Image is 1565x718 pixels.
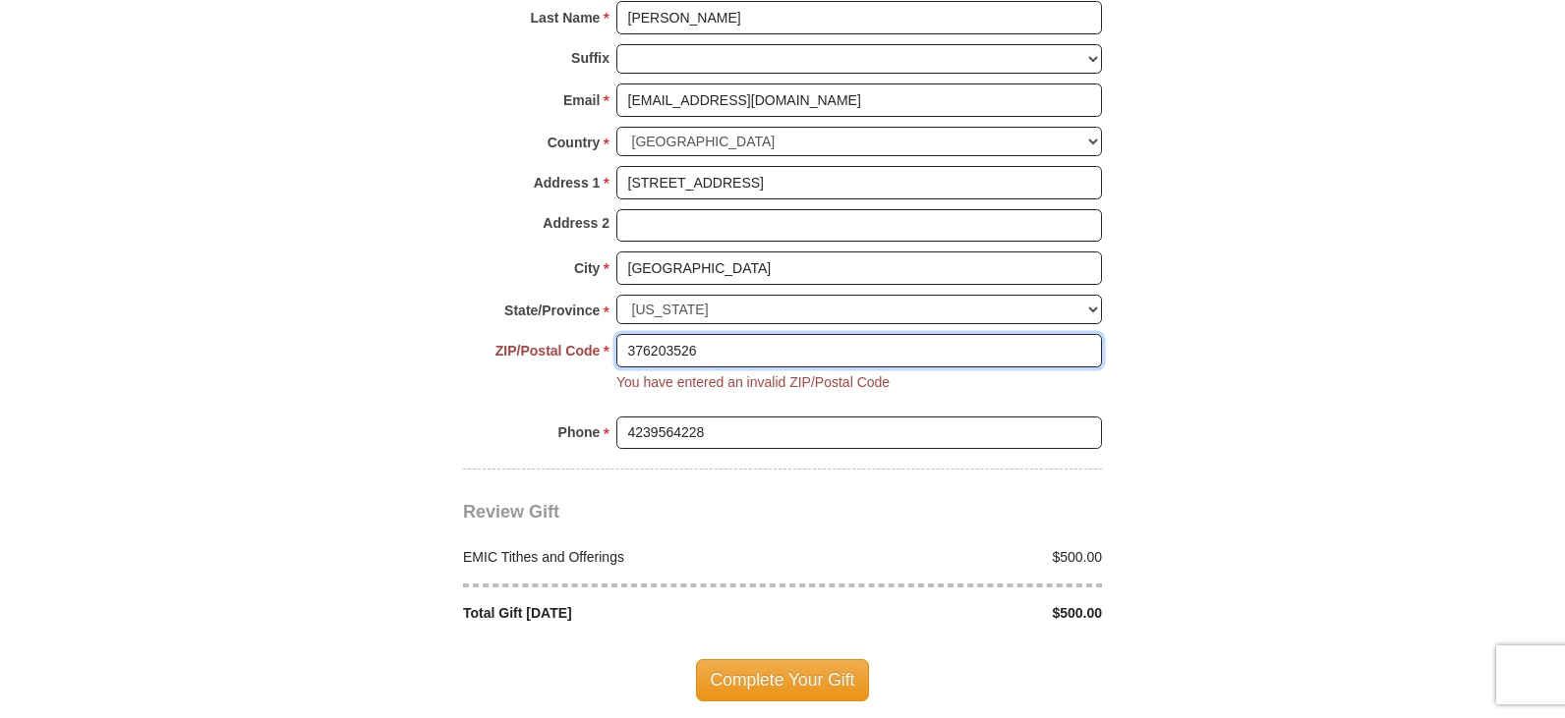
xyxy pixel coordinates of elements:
[531,4,601,31] strong: Last Name
[453,603,783,624] div: Total Gift [DATE]
[563,86,600,114] strong: Email
[571,44,609,72] strong: Suffix
[574,254,600,282] strong: City
[558,418,601,446] strong: Phone
[543,209,609,237] strong: Address 2
[782,603,1113,624] div: $500.00
[495,337,601,364] strong: ZIP/Postal Code
[616,372,890,393] li: You have entered an invalid ZIP/Postal Code
[782,547,1113,568] div: $500.00
[463,502,559,522] span: Review Gift
[548,129,601,156] strong: Country
[504,297,600,324] strong: State/Province
[696,659,870,700] span: Complete Your Gift
[534,169,601,196] strong: Address 1
[453,547,783,568] div: EMIC Tithes and Offerings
